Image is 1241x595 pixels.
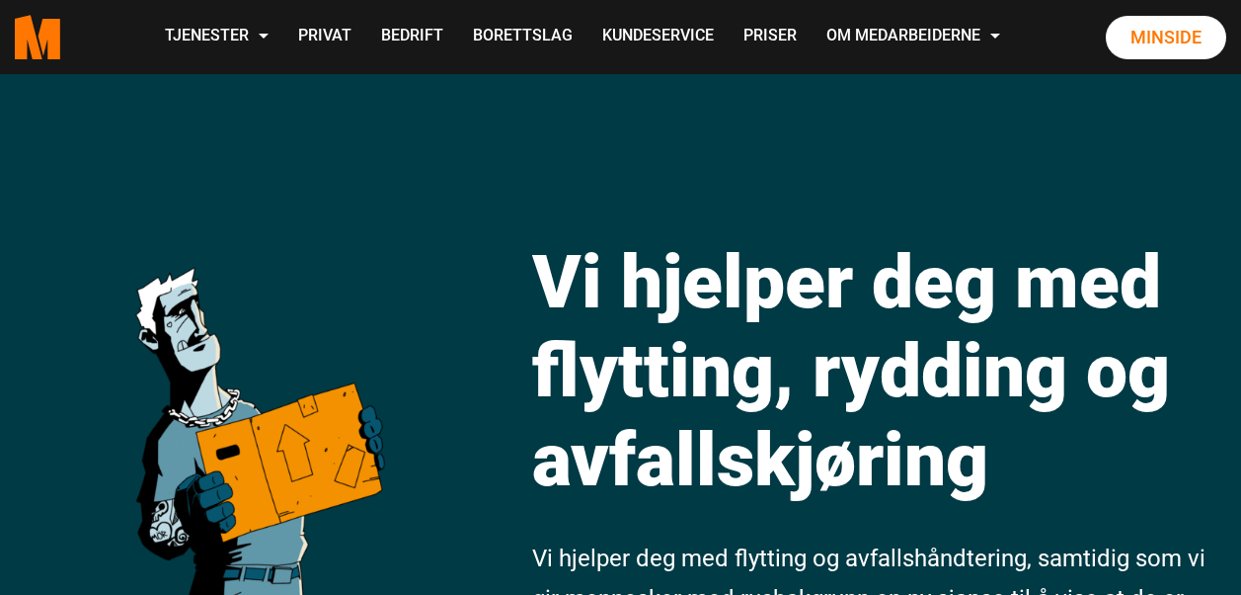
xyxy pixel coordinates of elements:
[1106,16,1226,59] a: Minside
[812,2,1015,72] a: Om Medarbeiderne
[458,2,587,72] a: Borettslag
[283,2,366,72] a: Privat
[532,237,1226,504] h1: Vi hjelper deg med flytting, rydding og avfallskjøring
[729,2,812,72] a: Priser
[587,2,729,72] a: Kundeservice
[366,2,458,72] a: Bedrift
[150,2,283,72] a: Tjenester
